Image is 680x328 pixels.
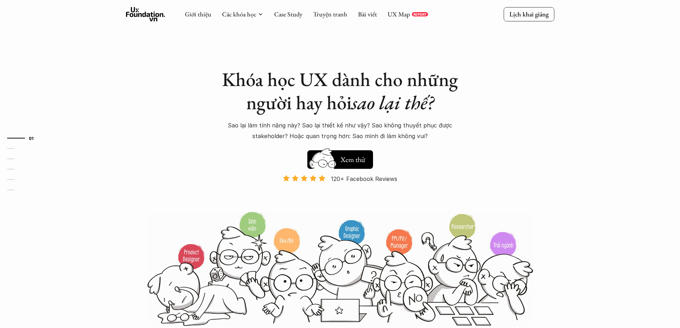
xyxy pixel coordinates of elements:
p: REPORT [413,12,427,16]
h1: Khóa học UX dành cho những người hay hỏi [215,68,465,114]
a: Giới thiệu [185,10,211,18]
em: sao lại thế? [352,90,434,115]
a: UX Map [388,10,410,18]
a: Lịch khai giảng [504,7,554,21]
a: Các khóa học [222,10,256,18]
a: 120+ Facebook Reviews [277,175,404,211]
p: 120+ Facebook Reviews [331,173,397,184]
h5: Xem thử [339,155,366,165]
strong: 01 [29,136,34,141]
a: Xem thử [307,147,373,169]
a: Case Study [274,10,302,18]
a: Bài viết [358,10,377,18]
p: Lịch khai giảng [509,10,549,18]
a: Truyện tranh [313,10,347,18]
a: REPORT [412,12,428,16]
a: 01 [7,134,41,142]
p: Sao lại làm tính năng này? Sao lại thiết kế như vậy? Sao không thuyết phục được stakeholder? Hoặc... [215,120,465,142]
